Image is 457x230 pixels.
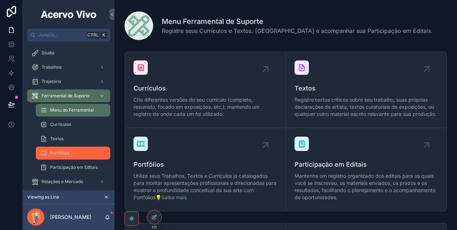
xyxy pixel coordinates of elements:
[42,79,61,84] span: Trajetória
[23,41,115,190] div: scrollable content
[42,50,54,56] span: Studio
[133,96,277,118] span: Crie diferentes versões do seu currículo (completo, resumido, focado em exposições, etc.), manten...
[36,161,110,174] a: Participação em Editais
[42,179,83,185] span: Relações e Mercado
[40,9,98,20] img: App logo
[36,132,110,145] a: Textos
[50,214,91,221] p: [PERSON_NAME]
[27,194,59,200] span: Viewing as Lina
[27,89,110,102] a: Ferramental de Suporte
[133,83,277,93] span: Currículos
[295,160,438,170] span: Participação em Editais
[50,122,71,127] span: Curriculos
[162,26,433,35] span: Registre seus Currículos e Textos. [GEOGRAPHIC_DATA] e acompanhar sua Participação em Editais.
[36,118,110,131] a: Curriculos
[50,136,64,142] span: Textos
[295,96,438,118] span: Registre textos críticos sobre seu trabalho, suas próprias declarações de artista, textos curator...
[286,128,447,211] a: Participação em EditaisMantenha um registro organizado dos editais para os quais você se inscreve...
[38,32,84,38] span: Jump to...
[36,104,110,117] a: Menu do Ferramental
[27,47,110,59] a: Studio
[36,147,110,160] a: Portfólios
[87,31,99,39] span: Ctrl
[42,64,62,70] span: Trabalhos
[27,175,110,188] a: Relações e Mercado
[50,165,98,170] span: Participação em Editais
[50,107,94,113] span: Menu do Ferramental
[295,172,438,201] span: Mantenha um registro organizado dos editais para os quais você se inscreveu, os materiais enviado...
[125,52,286,128] a: CurrículosCrie diferentes versões do seu currículo (completo, resumido, focado em exposições, etc...
[133,172,277,201] span: Utilize seus Trabalhos, Textos e Currículos já catalogados para montar apresentações profissionai...
[27,75,110,88] a: Trajetória
[50,150,69,156] span: Portfólios
[162,16,433,26] h1: Menu Ferramental de Suporte
[101,32,107,38] span: K
[286,52,447,128] a: TextosRegistre textos críticos sobre seu trabalho, suas próprias declarações de artista, textos c...
[295,83,438,93] span: Textos
[155,194,187,200] a: 💡Saiba mais
[125,128,286,211] a: PortfóliosUtilize seus Trabalhos, Textos e Currículos já catalogados para montar apresentações pr...
[42,93,90,99] span: Ferramental de Suporte
[27,29,110,41] button: Jump to...CtrlK
[133,160,277,170] span: Portfólios
[27,61,110,74] a: Trabalhos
